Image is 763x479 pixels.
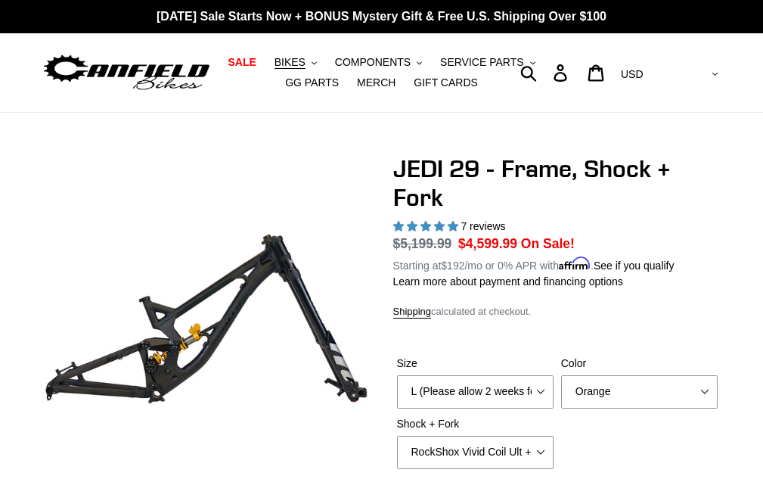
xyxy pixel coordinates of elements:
[220,52,263,73] a: SALE
[406,73,485,93] a: GIFT CARDS
[559,257,591,270] span: Affirm
[458,236,517,251] span: $4,599.99
[42,51,212,94] img: Canfield Bikes
[461,220,505,232] span: 7 reviews
[561,356,718,372] label: Color
[393,220,461,232] span: 5.00 stars
[521,234,575,253] span: On Sale!
[393,236,452,251] s: $5,199.99
[357,76,395,89] span: MERCH
[440,56,523,69] span: SERVICE PARTS
[433,52,542,73] button: SERVICE PARTS
[393,154,722,213] h1: JEDI 29 - Frame, Shock + Fork
[393,304,722,319] div: calculated at checkout.
[267,52,324,73] button: BIKES
[393,275,623,288] a: Learn more about payment and financing options
[349,73,403,93] a: MERCH
[397,356,554,372] label: Size
[335,56,411,69] span: COMPONENTS
[397,416,554,432] label: Shock + Fork
[594,260,675,272] a: See if you qualify - Learn more about Affirm Financing (opens in modal)
[274,56,306,69] span: BIKES
[393,254,675,274] p: Starting at /mo or 0% APR with .
[441,260,464,272] span: $192
[228,56,256,69] span: SALE
[393,306,432,319] a: Shipping
[414,76,478,89] span: GIFT CARDS
[278,73,346,93] a: GG PARTS
[285,76,339,89] span: GG PARTS
[327,52,430,73] button: COMPONENTS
